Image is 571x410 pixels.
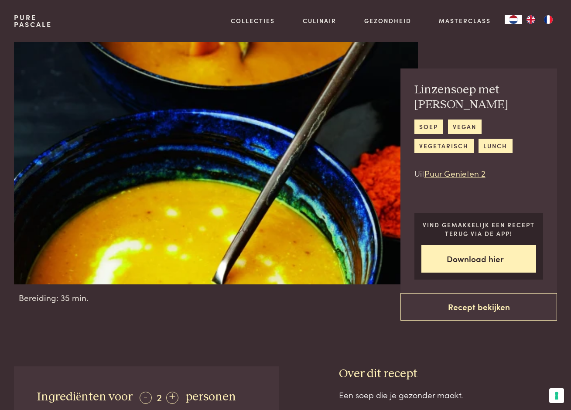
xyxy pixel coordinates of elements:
span: Ingrediënten voor [37,391,133,403]
p: Uit [414,167,544,180]
p: Vind gemakkelijk een recept terug via de app! [421,220,537,238]
span: 2 [157,389,162,404]
h3: Over dit recept [339,366,557,382]
a: Download hier [421,245,537,273]
a: FR [540,15,557,24]
ul: Language list [522,15,557,24]
a: Gezondheid [364,16,411,25]
a: Recept bekijken [400,293,557,321]
span: personen [185,391,236,403]
a: Masterclass [439,16,491,25]
a: vegan [448,120,482,134]
a: NL [505,15,522,24]
a: PurePascale [14,14,52,28]
a: lunch [479,139,513,153]
span: Bereiding: 35 min. [19,291,89,304]
a: Culinair [303,16,336,25]
a: vegetarisch [414,139,474,153]
div: Language [505,15,522,24]
a: EN [522,15,540,24]
a: Puur Genieten 2 [424,167,486,179]
h2: Linzensoep met [PERSON_NAME] [414,82,544,113]
div: + [166,392,178,404]
aside: Language selected: Nederlands [505,15,557,24]
div: - [140,392,152,404]
div: Een soep die je gezonder maakt. [339,389,557,401]
button: Uw voorkeuren voor toestemming voor trackingtechnologieën [549,388,564,403]
img: Linzensoep met kurkuma [14,42,418,284]
a: soep [414,120,443,134]
a: Collecties [231,16,275,25]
